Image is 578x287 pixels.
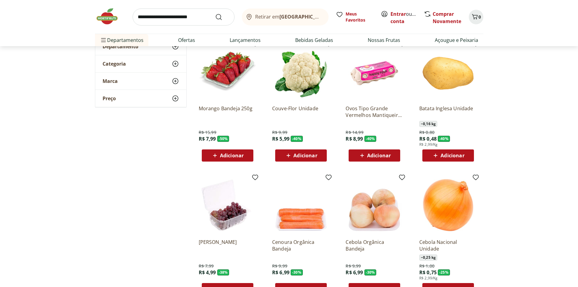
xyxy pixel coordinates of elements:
span: - 50 % [217,136,229,142]
span: Adicionar [293,153,317,158]
span: R$ 0,75 [419,269,437,276]
span: - 30 % [291,269,303,275]
span: 0 [478,14,481,20]
span: Categoria [103,61,126,67]
span: ~ 0,16 kg [419,121,437,127]
img: Uva Rosada Embalada [199,176,256,234]
a: Entrar [390,11,406,17]
span: R$ 2,99/Kg [419,276,438,281]
span: R$ 9,99 [272,129,287,135]
button: Adicionar [422,149,474,162]
span: - 40 % [438,136,450,142]
a: Morango Bandeja 250g [199,105,256,118]
span: R$ 0,80 [419,129,434,135]
a: Cebola Orgânica Bandeja [346,239,403,252]
a: Batata Inglesa Unidade [419,105,477,118]
span: - 38 % [217,269,229,275]
button: Adicionar [275,149,327,162]
a: Lançamentos [230,36,261,44]
span: - 40 % [291,136,303,142]
img: Couve-Flor Unidade [272,43,330,100]
button: Adicionar [202,149,253,162]
input: search [133,9,235,26]
img: Cebola Nacional Unidade [419,176,477,234]
button: Departamento [95,38,186,55]
span: R$ 9,99 [272,263,287,269]
span: Adicionar [367,153,391,158]
span: R$ 0,48 [419,135,437,142]
span: R$ 6,99 [346,269,363,276]
button: Marca [95,73,186,90]
span: Adicionar [441,153,464,158]
span: Adicionar [220,153,244,158]
a: [PERSON_NAME] [199,239,256,252]
button: Retirar em[GEOGRAPHIC_DATA]/[GEOGRAPHIC_DATA] [242,9,329,26]
button: Carrinho [469,10,483,24]
button: Categoria [95,55,186,72]
span: Departamento [103,43,138,50]
span: R$ 9,99 [346,263,361,269]
b: [GEOGRAPHIC_DATA]/[GEOGRAPHIC_DATA] [279,13,382,20]
span: Retirar em [255,14,322,19]
span: R$ 6,99 [272,269,289,276]
span: - 25 % [438,269,450,275]
span: ou [390,10,417,25]
a: Nossas Frutas [368,36,400,44]
button: Adicionar [349,149,400,162]
a: Ovos Tipo Grande Vermelhos Mantiqueira Happy Eggs 10 Unidades [346,105,403,118]
a: Criar conta [390,11,424,25]
button: Preço [95,90,186,107]
span: R$ 5,99 [272,135,289,142]
img: Cenoura Orgânica Bandeja [272,176,330,234]
button: Submit Search [215,13,230,21]
img: Hortifruti [95,7,125,26]
span: Preço [103,95,116,101]
span: R$ 2,99/Kg [419,142,438,147]
span: Meus Favoritos [346,11,374,23]
img: Ovos Tipo Grande Vermelhos Mantiqueira Happy Eggs 10 Unidades [346,43,403,100]
a: Meus Favoritos [336,11,374,23]
span: R$ 7,99 [199,135,216,142]
a: Couve-Flor Unidade [272,105,330,118]
span: ~ 0,25 kg [419,255,437,261]
span: Marca [103,78,118,84]
a: Ofertas [178,36,195,44]
a: Açougue e Peixaria [435,36,478,44]
button: Menu [100,33,107,47]
span: - 40 % [364,136,377,142]
span: R$ 4,99 [199,269,216,276]
span: R$ 14,99 [346,129,363,135]
span: R$ 15,99 [199,129,216,135]
img: Cebola Orgânica Bandeja [346,176,403,234]
a: Bebidas Geladas [295,36,333,44]
span: Departamentos [100,33,144,47]
img: Batata Inglesa Unidade [419,43,477,100]
span: R$ 8,99 [346,135,363,142]
span: R$ 1,00 [419,263,434,269]
a: Cebola Nacional Unidade [419,239,477,252]
a: Cenoura Orgânica Bandeja [272,239,330,252]
span: R$ 7,99 [199,263,214,269]
a: Comprar Novamente [433,11,461,25]
img: Morango Bandeja 250g [199,43,256,100]
span: - 30 % [364,269,377,275]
